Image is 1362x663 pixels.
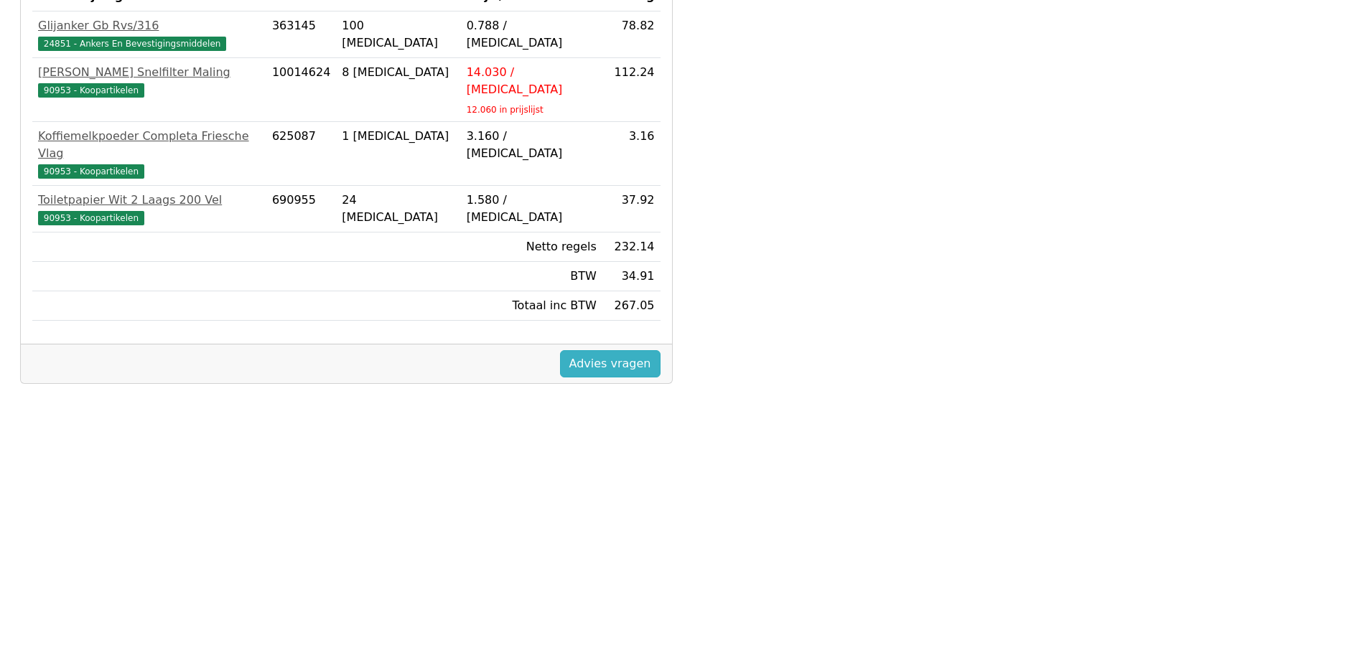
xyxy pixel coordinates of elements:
div: 100 [MEDICAL_DATA] [342,17,454,52]
span: 90953 - Koopartikelen [38,164,144,179]
a: Glijanker Gb Rvs/31624851 - Ankers En Bevestigingsmiddelen [38,17,261,52]
a: Koffiemelkpoeder Completa Friesche Vlag90953 - Koopartikelen [38,128,261,179]
td: 3.16 [602,122,661,186]
a: Advies vragen [560,350,661,377]
td: Netto regels [461,232,602,262]
a: [PERSON_NAME] Snelfilter Maling90953 - Koopartikelen [38,64,261,98]
td: 267.05 [602,291,661,321]
span: 24851 - Ankers En Bevestigingsmiddelen [38,37,226,51]
td: BTW [461,262,602,291]
a: Toiletpapier Wit 2 Laags 200 Vel90953 - Koopartikelen [38,192,261,226]
td: 37.92 [602,186,661,232]
div: 8 [MEDICAL_DATA] [342,64,454,81]
div: 1.580 / [MEDICAL_DATA] [467,192,597,226]
div: 3.160 / [MEDICAL_DATA] [467,128,597,162]
td: 34.91 [602,262,661,291]
td: 10014624 [266,58,336,122]
div: 1 [MEDICAL_DATA] [342,128,454,145]
div: Koffiemelkpoeder Completa Friesche Vlag [38,128,261,162]
div: Toiletpapier Wit 2 Laags 200 Vel [38,192,261,209]
td: 78.82 [602,11,661,58]
div: Glijanker Gb Rvs/316 [38,17,261,34]
div: 24 [MEDICAL_DATA] [342,192,454,226]
td: 232.14 [602,232,661,262]
div: 0.788 / [MEDICAL_DATA] [467,17,597,52]
td: 625087 [266,122,336,186]
div: 14.030 / [MEDICAL_DATA] [467,64,597,98]
td: Totaal inc BTW [461,291,602,321]
td: 690955 [266,186,336,232]
div: [PERSON_NAME] Snelfilter Maling [38,64,261,81]
td: 112.24 [602,58,661,122]
td: 363145 [266,11,336,58]
span: 90953 - Koopartikelen [38,83,144,98]
sub: 12.060 in prijslijst [467,105,544,115]
span: 90953 - Koopartikelen [38,211,144,225]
